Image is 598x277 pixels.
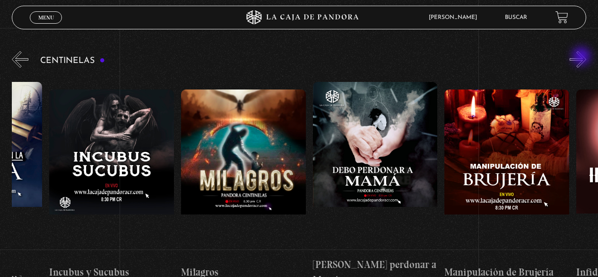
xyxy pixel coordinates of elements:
[38,15,54,20] span: Menu
[555,11,568,24] a: View your shopping cart
[424,15,486,20] span: [PERSON_NAME]
[570,51,586,68] button: Next
[40,56,105,65] h3: Centinelas
[12,51,28,68] button: Previous
[35,22,57,29] span: Cerrar
[505,15,527,20] a: Buscar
